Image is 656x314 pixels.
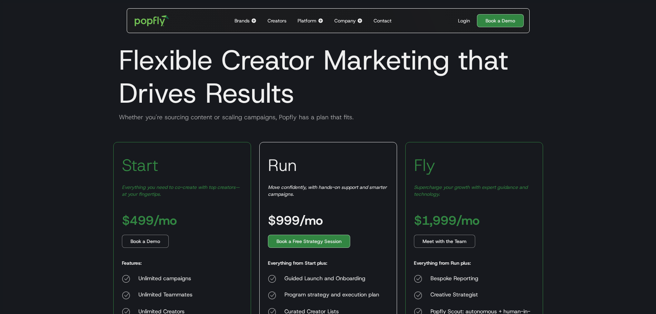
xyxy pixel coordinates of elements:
[113,113,543,121] div: Whether you're sourcing content or scaling campaigns, Popfly has a plan that fits.
[284,291,379,300] div: Program strategy and execution plan
[430,291,534,300] div: Creative Strategist
[122,260,142,266] h5: Features:
[284,275,379,283] div: Guided Launch and Onboarding
[122,184,240,197] em: Everything you need to co-create with top creators—at your fingertips.
[131,238,160,245] div: Book a Demo
[414,184,528,197] em: Supercharge your growth with expert guidance and technology.
[268,235,350,248] a: Book a Free Strategy Session
[334,17,356,24] div: Company
[122,214,177,226] h3: $499/mo
[414,214,480,226] h3: $1,999/mo
[277,238,342,245] div: Book a Free Strategy Session
[268,155,297,175] h3: Run
[138,275,201,283] div: Unlimited campaigns
[113,43,543,110] h1: Flexible Creator Marketing that Drives Results
[414,260,471,266] h5: Everything from Run plus:
[458,17,470,24] div: Login
[268,260,327,266] h5: Everything from Start plus:
[122,155,158,175] h3: Start
[374,17,392,24] div: Contact
[138,291,201,300] div: Unlimited Teammates
[423,238,467,245] div: Meet with the Team
[130,10,174,31] a: home
[371,9,394,33] a: Contact
[268,17,287,24] div: Creators
[298,17,316,24] div: Platform
[414,235,475,248] a: Meet with the Team
[455,17,473,24] a: Login
[268,214,323,226] h3: $999/mo
[430,275,534,283] div: Bespoke Reporting
[235,17,250,24] div: Brands
[122,235,169,248] a: Book a Demo
[414,155,435,175] h3: Fly
[477,14,524,27] a: Book a Demo
[268,184,387,197] em: Move confidently, with hands-on support and smarter campaigns.
[265,9,289,33] a: Creators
